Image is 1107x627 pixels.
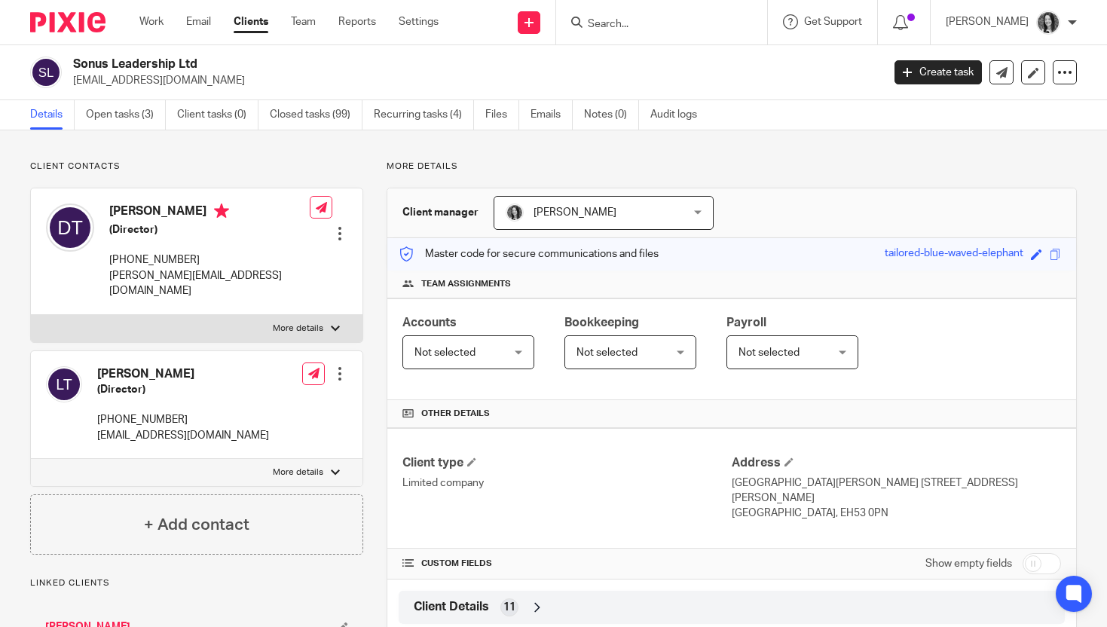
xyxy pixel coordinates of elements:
p: Limited company [402,476,732,491]
p: Linked clients [30,577,363,589]
span: Bookkeeping [564,317,639,329]
img: brodie%203%20small.jpg [1036,11,1060,35]
p: [EMAIL_ADDRESS][DOMAIN_NAME] [73,73,872,88]
a: Notes (0) [584,100,639,130]
span: [PERSON_NAME] [534,207,616,218]
p: [PHONE_NUMBER] [97,412,269,427]
h4: + Add contact [144,513,249,537]
p: More details [387,161,1077,173]
a: Settings [399,14,439,29]
img: svg%3E [46,366,82,402]
p: [PERSON_NAME] [946,14,1029,29]
img: brodie%203%20small.jpg [506,203,524,222]
p: [GEOGRAPHIC_DATA][PERSON_NAME] [STREET_ADDRESS][PERSON_NAME] [732,476,1061,506]
img: svg%3E [46,203,94,252]
h5: (Director) [97,382,269,397]
a: Details [30,100,75,130]
a: Email [186,14,211,29]
span: Payroll [726,317,766,329]
a: Client tasks (0) [177,100,258,130]
a: Recurring tasks (4) [374,100,474,130]
span: Other details [421,408,490,420]
span: Team assignments [421,278,511,290]
p: [EMAIL_ADDRESS][DOMAIN_NAME] [97,428,269,443]
a: Emails [531,100,573,130]
h4: Address [732,455,1061,471]
span: 11 [503,600,515,615]
span: Not selected [739,347,800,358]
a: Reports [338,14,376,29]
span: Get Support [804,17,862,27]
p: More details [273,323,323,335]
h4: Client type [402,455,732,471]
h4: CUSTOM FIELDS [402,558,732,570]
img: svg%3E [30,57,62,88]
img: Pixie [30,12,106,32]
a: Closed tasks (99) [270,100,362,130]
span: Not selected [576,347,638,358]
a: Create task [894,60,982,84]
a: Audit logs [650,100,708,130]
span: Accounts [402,317,457,329]
h3: Client manager [402,205,479,220]
a: Work [139,14,164,29]
p: Client contacts [30,161,363,173]
a: Clients [234,14,268,29]
a: Files [485,100,519,130]
h2: Sonus Leadership Ltd [73,57,712,72]
a: Team [291,14,316,29]
p: Master code for secure communications and files [399,246,659,262]
input: Search [586,18,722,32]
h4: [PERSON_NAME] [109,203,310,222]
span: Client Details [414,599,489,615]
i: Primary [214,203,229,219]
p: [PHONE_NUMBER] [109,252,310,268]
p: More details [273,466,323,479]
span: Not selected [414,347,476,358]
a: Open tasks (3) [86,100,166,130]
p: [GEOGRAPHIC_DATA], EH53 0PN [732,506,1061,521]
div: tailored-blue-waved-elephant [885,246,1023,263]
h5: (Director) [109,222,310,237]
p: [PERSON_NAME][EMAIL_ADDRESS][DOMAIN_NAME] [109,268,310,299]
h4: [PERSON_NAME] [97,366,269,382]
label: Show empty fields [925,556,1012,571]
